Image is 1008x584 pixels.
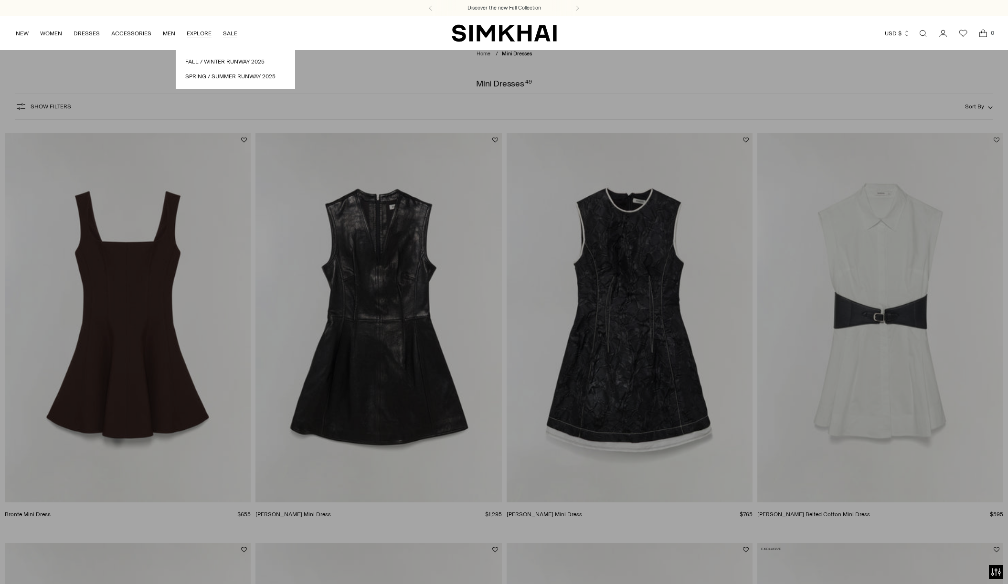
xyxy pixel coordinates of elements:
a: MEN [163,23,175,44]
a: Open search modal [913,24,933,43]
span: 0 [988,29,997,37]
a: Go to the account page [934,24,953,43]
a: NEW [16,23,29,44]
a: Open cart modal [974,24,993,43]
a: Wishlist [954,24,973,43]
a: ACCESSORIES [111,23,151,44]
a: WOMEN [40,23,62,44]
a: SALE [223,23,237,44]
a: SIMKHAI [452,24,557,42]
button: USD $ [885,23,910,44]
a: EXPLORE [187,23,212,44]
a: DRESSES [74,23,100,44]
a: Discover the new Fall Collection [467,4,541,12]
